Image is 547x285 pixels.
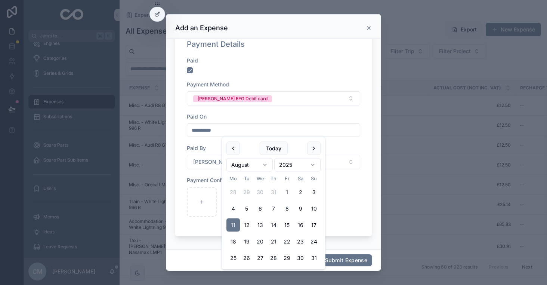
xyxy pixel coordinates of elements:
button: Saturday, 2 August 2025 [294,186,307,199]
th: Tuesday [240,175,253,183]
th: Monday [226,175,240,183]
button: Submit Expense [320,254,372,266]
button: Saturday, 23 August 2025 [294,235,307,248]
button: Monday, 28 July 2025 [226,186,240,199]
button: Sunday, 10 August 2025 [307,202,321,215]
button: Thursday, 28 August 2025 [267,251,280,265]
button: Thursday, 7 August 2025 [267,202,280,215]
button: Tuesday, 5 August 2025 [240,202,253,215]
span: Paid By [187,145,206,151]
button: Saturday, 16 August 2025 [294,218,307,232]
button: Friday, 8 August 2025 [280,202,294,215]
span: Payment Confirmation [187,177,242,183]
button: Monday, 11 August 2025, selected [226,218,240,232]
th: Sunday [307,175,321,183]
span: [PERSON_NAME] [193,158,236,166]
th: Friday [280,175,294,183]
button: Tuesday, 29 July 2025 [240,186,253,199]
th: Wednesday [253,175,267,183]
button: Friday, 1 August 2025 [280,186,294,199]
button: Today, Tuesday, 12 August 2025 [240,218,253,232]
button: Thursday, 14 August 2025 [267,218,280,232]
button: Wednesday, 6 August 2025 [253,202,267,215]
button: Monday, 25 August 2025 [226,251,240,265]
button: Tuesday, 26 August 2025 [240,251,253,265]
h3: Add an Expense [175,24,228,33]
button: Tuesday, 19 August 2025 [240,235,253,248]
span: Paid [187,57,198,64]
button: Monday, 4 August 2025 [226,202,240,215]
span: Payment Method [187,81,229,88]
button: Sunday, 31 August 2025 [307,251,321,265]
button: Today [260,142,288,155]
div: [PERSON_NAME] EFG Debit card [198,95,268,102]
button: Select Button [187,91,360,105]
button: Wednesday, 13 August 2025 [253,218,267,232]
button: Wednesday, 27 August 2025 [253,251,267,265]
button: Monday, 18 August 2025 [226,235,240,248]
button: Sunday, 3 August 2025 [307,186,321,199]
button: Thursday, 31 July 2025 [267,186,280,199]
th: Thursday [267,175,280,183]
button: Wednesday, 30 July 2025 [253,186,267,199]
table: August 2025 [226,175,321,265]
button: Saturday, 30 August 2025 [294,251,307,265]
button: Friday, 22 August 2025 [280,235,294,248]
button: Thursday, 21 August 2025 [267,235,280,248]
button: Select Button [187,155,360,169]
button: Friday, 29 August 2025 [280,251,294,265]
span: Paid On [187,113,207,120]
h1: Payment Details [187,39,245,49]
button: Sunday, 24 August 2025 [307,235,321,248]
button: Wednesday, 20 August 2025 [253,235,267,248]
button: Saturday, 9 August 2025 [294,202,307,215]
button: Sunday, 17 August 2025 [307,218,321,232]
th: Saturday [294,175,307,183]
button: Friday, 15 August 2025 [280,218,294,232]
